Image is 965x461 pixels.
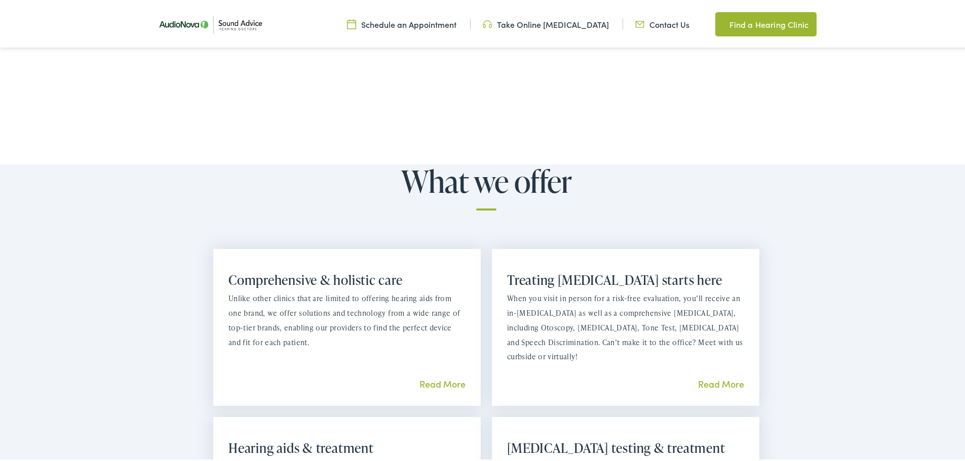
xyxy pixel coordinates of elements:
p: When you visit in person for a risk-free evaluation, you’ll receive an in-[MEDICAL_DATA] as well ... [507,289,744,362]
h2: Hearing aids & treatment [228,438,466,454]
h2: What we offer [208,162,765,208]
a: Schedule an Appointment [347,17,456,28]
a: Find a Hearing Clinic [715,10,817,34]
a: Take Online [MEDICAL_DATA] [483,17,609,28]
img: Icon representing mail communication in a unique green color, indicative of contact or communicat... [635,17,644,28]
img: Map pin icon in a unique green color, indicating location-related features or services. [715,16,724,28]
a: Read More [419,375,466,388]
h2: Comprehensive & holistic care [228,270,466,286]
img: Calendar icon in a unique green color, symbolizing scheduling or date-related features. [347,17,356,28]
img: Headphone icon in a unique green color, suggesting audio-related services or features. [483,17,492,28]
h2: Treating [MEDICAL_DATA] starts here [507,270,744,286]
h2: [MEDICAL_DATA] testing & treatment [507,438,744,454]
a: Contact Us [635,17,689,28]
p: Unlike other clinics that are limited to offering hearing aids from one brand, we offer solutions... [228,289,466,348]
a: Read More [698,375,744,388]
